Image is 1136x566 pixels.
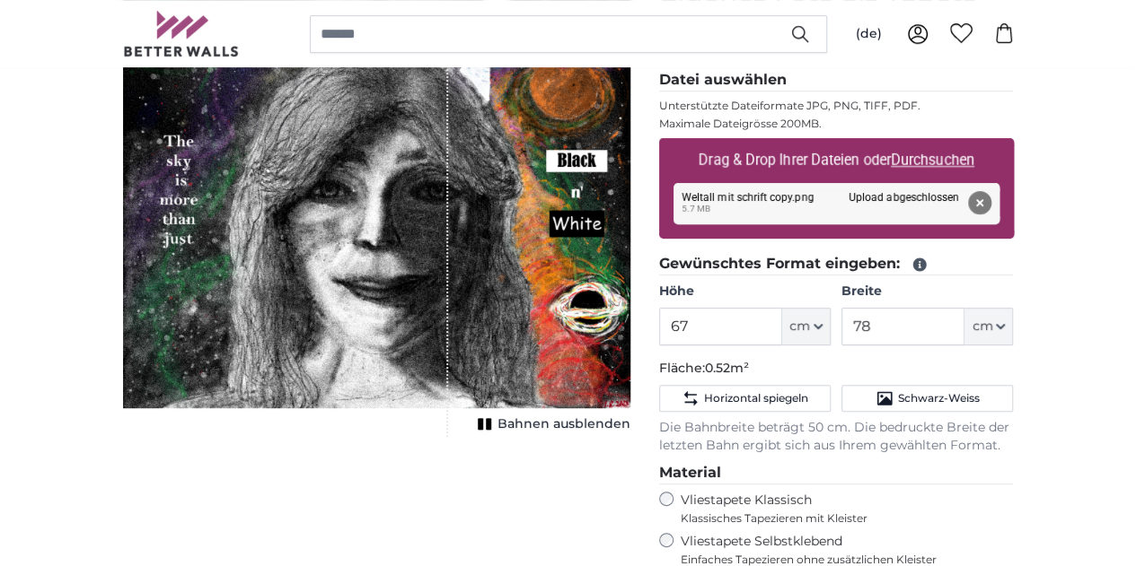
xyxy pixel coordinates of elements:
button: cm [964,308,1013,345]
button: cm [782,308,831,345]
button: Horizontal spiegeln [659,385,831,412]
span: Schwarz-Weiss [897,391,979,405]
label: Höhe [659,283,831,300]
span: 0.52m² [705,360,749,376]
span: cm [972,318,992,335]
legend: Gewünschtes Format eingeben: [659,253,1014,275]
p: Maximale Dateigrösse 200MB. [659,117,1014,131]
span: Horizontal spiegeln [703,391,807,405]
p: Unterstützte Dateiformate JPG, PNG, TIFF, PDF. [659,99,1014,113]
u: Durchsuchen [891,152,974,169]
span: Klassisches Tapezieren mit Kleister [681,511,999,526]
legend: Datei auswählen [659,69,1014,91]
button: (de) [841,18,896,50]
label: Drag & Drop Ihrer Dateien oder [691,143,982,179]
label: Vliestapete Klassisch [681,492,999,526]
img: Betterwalls [123,11,240,57]
p: Fläche: [659,360,1014,378]
p: Die Bahnbreite beträgt 50 cm. Die bedruckte Breite der letzten Bahn ergibt sich aus Ihrem gewählt... [659,419,1014,455]
label: Breite [841,283,1013,300]
button: Schwarz-Weiss [841,385,1013,412]
span: cm [789,318,810,335]
legend: Material [659,462,1014,484]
